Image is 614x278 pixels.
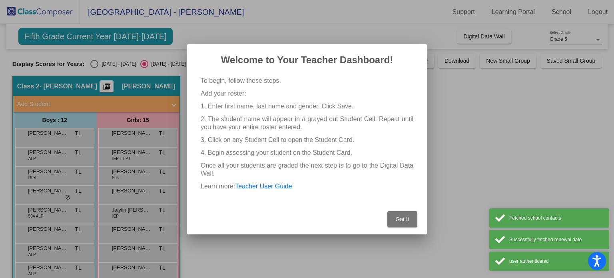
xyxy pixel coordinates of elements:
[201,90,413,98] p: Add your roster:
[201,136,413,144] p: 3. Click on any Student Cell to open the Student Card.
[201,162,413,178] p: Once all your students are graded the next step is to go to the Digital Data Wall.
[235,183,292,190] a: Teacher User Guide
[201,102,413,110] p: 1. Enter first name, last name and gender. Click Save.
[509,258,603,265] div: user authenticated
[201,77,413,85] p: To begin, follow these steps.
[197,54,417,66] h2: Welcome to Your Teacher Dashboard!
[509,236,603,243] div: Successfully fetched renewal date
[201,149,413,157] p: 4. Begin assessing your student on the Student Card.
[395,216,409,222] span: Got It
[201,182,413,190] p: Learn more:
[387,211,417,227] button: Got It
[201,115,413,131] p: 2. The student name will appear in a grayed out Student Cell. Repeat until you have your entire r...
[509,214,603,222] div: Fetched school contacts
